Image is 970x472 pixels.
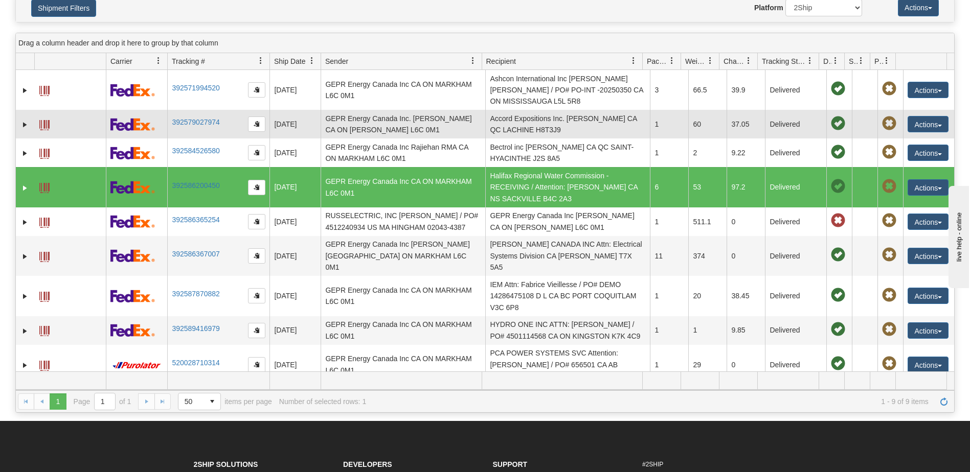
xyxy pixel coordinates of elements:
a: 392587870882 [172,290,219,298]
span: Ship Date [274,56,305,66]
a: Expand [20,291,30,301]
label: Platform [754,3,783,13]
a: Label [39,115,50,132]
h6: #2SHIP [642,461,777,468]
td: Delivered [765,345,826,385]
td: Delivered [765,110,826,138]
button: Actions [908,214,949,230]
td: 20 [688,276,727,316]
span: items per page [178,393,272,410]
div: grid grouping header [16,33,954,53]
td: 11 [650,236,688,276]
td: [DATE] [269,70,321,110]
a: Packages filter column settings [663,52,681,69]
a: Charge filter column settings [740,52,757,69]
a: Label [39,178,50,195]
img: 2 - FedEx Express® [110,147,155,159]
td: [DATE] [269,276,321,316]
td: [DATE] [269,345,321,385]
a: Expand [20,120,30,130]
td: Ashcon International Inc [PERSON_NAME] [PERSON_NAME] / PO# PO-INT -20250350 CA ON MISSISSAUGA L5L... [485,70,650,110]
td: 1 [688,316,727,345]
td: 39.9 [727,70,765,110]
td: 97.2 [727,167,765,207]
td: [DATE] [269,316,321,345]
td: Accord Expositions Inc. [PERSON_NAME] CA QC LACHINE H8T3J9 [485,110,650,138]
strong: Support [493,460,528,468]
button: Copy to clipboard [248,180,265,195]
td: PCA POWER SYSTEMS SVC Attention: [PERSON_NAME] / PO# 656501 CA AB CALGARY T2B 3N4 [485,345,650,385]
td: 1 [650,138,688,167]
a: 392589416979 [172,324,219,333]
td: 1 [650,345,688,385]
button: Actions [908,179,949,196]
td: 374 [688,236,727,276]
span: Tracking # [172,56,205,66]
span: On time [831,288,845,302]
a: Tracking Status filter column settings [801,52,819,69]
a: Refresh [936,393,952,410]
input: Page 1 [95,393,115,410]
a: Label [39,356,50,372]
button: Actions [908,116,949,132]
img: 2 - FedEx Express® [110,118,155,131]
a: Label [39,321,50,338]
a: 392586200450 [172,181,219,190]
button: Copy to clipboard [248,145,265,160]
span: Tracking Status [762,56,806,66]
td: [DATE] [269,236,321,276]
iframe: chat widget [946,184,969,288]
a: Shipment Issues filter column settings [852,52,870,69]
span: Late [831,214,845,228]
td: GEPR Energy Canada Inc CA ON MARKHAM L6C 0M1 [321,70,485,110]
td: GEPR Energy Canada Inc CA ON MARKHAM L6C 0M1 [321,167,485,207]
img: 2 - FedEx Express® [110,249,155,262]
span: On time [831,179,845,194]
td: 0 [727,345,765,385]
td: Delivered [765,207,826,236]
td: Delivered [765,167,826,207]
td: 1 [650,207,688,236]
img: 2 - FedEx Express® [110,84,155,97]
a: 520028710314 [172,359,219,367]
td: 1 [650,316,688,345]
span: On time [831,145,845,159]
a: Weight filter column settings [702,52,719,69]
button: Actions [908,322,949,339]
a: Expand [20,360,30,370]
span: Page 1 [50,393,66,410]
a: Label [39,287,50,303]
span: Pickup Not Assigned [882,288,896,302]
td: [DATE] [269,207,321,236]
span: Weight [685,56,707,66]
span: Charge [724,56,745,66]
a: Recipient filter column settings [625,52,642,69]
td: 60 [688,110,727,138]
td: 0 [727,207,765,236]
span: Carrier [110,56,132,66]
a: Ship Date filter column settings [303,52,321,69]
span: On time [831,322,845,337]
td: Bectrol inc [PERSON_NAME] CA QC SAINT-HYACINTHE J2S 8A5 [485,138,650,167]
button: Actions [908,288,949,304]
img: 2 - FedEx Express® [110,181,155,194]
a: Expand [20,251,30,262]
a: Label [39,144,50,160]
span: Pickup Not Assigned [882,116,896,131]
a: Expand [20,217,30,227]
td: Delivered [765,138,826,167]
td: Delivered [765,276,826,316]
td: 9.85 [727,316,765,345]
td: 53 [688,167,727,207]
td: RUSSELECTRIC, INC [PERSON_NAME] / PO# 4512240934 US MA HINGHAM 02043-4387 [321,207,485,236]
td: Delivered [765,70,826,110]
a: Expand [20,326,30,336]
span: On time [831,116,845,131]
a: Label [39,247,50,264]
div: Number of selected rows: 1 [279,397,366,406]
strong: Developers [343,460,392,468]
span: Packages [647,56,668,66]
td: [DATE] [269,110,321,138]
td: 1 [650,276,688,316]
a: 392586367007 [172,250,219,258]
